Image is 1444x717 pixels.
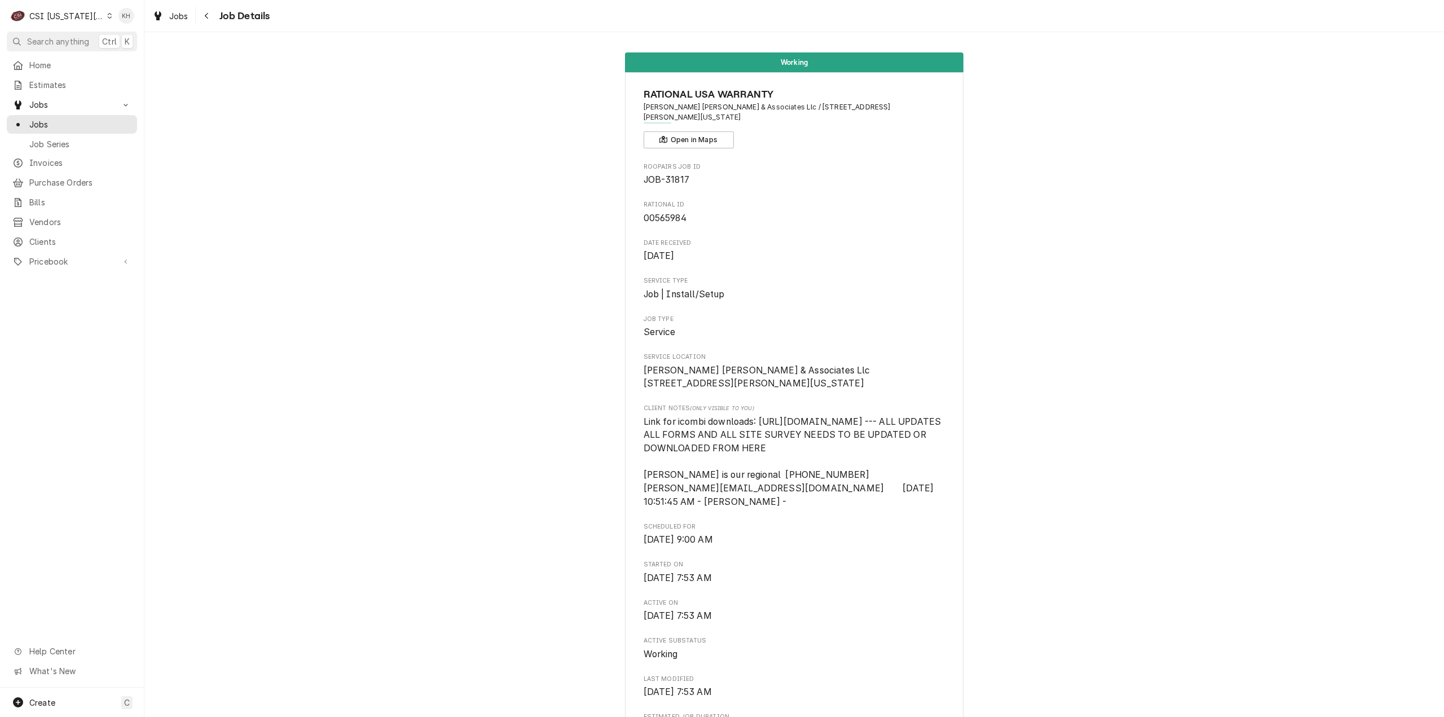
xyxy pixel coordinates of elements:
[10,8,26,24] div: CSI Kansas City's Avatar
[124,697,130,709] span: C
[644,87,945,102] span: Name
[29,645,130,657] span: Help Center
[29,236,131,248] span: Clients
[29,157,131,169] span: Invoices
[644,675,945,684] span: Last Modified
[644,522,945,547] div: Scheduled For
[29,177,131,188] span: Purchase Orders
[125,36,130,47] span: K
[7,56,137,74] a: Home
[198,7,216,25] button: Navigate back
[644,649,678,659] span: Working
[644,560,945,569] span: Started On
[644,102,945,123] span: Address
[644,162,945,171] span: Roopairs Job ID
[644,573,712,583] span: [DATE] 7:53 AM
[644,415,945,508] span: [object Object]
[644,648,945,661] span: Active SubStatus
[7,173,137,192] a: Purchase Orders
[148,7,193,25] a: Jobs
[644,288,945,301] span: Service Type
[644,327,676,337] span: Service
[644,87,945,148] div: Client Information
[644,162,945,187] div: Roopairs Job ID
[644,200,945,225] div: RATIONAL ID
[29,79,131,91] span: Estimates
[29,118,131,130] span: Jobs
[644,212,945,225] span: RATIONAL ID
[644,560,945,584] div: Started On
[29,196,131,208] span: Bills
[29,665,130,677] span: What's New
[118,8,134,24] div: KH
[7,642,137,661] a: Go to Help Center
[7,252,137,271] a: Go to Pricebook
[690,405,754,411] span: (Only Visible to You)
[29,99,115,111] span: Jobs
[644,173,945,187] span: Roopairs Job ID
[644,200,945,209] span: RATIONAL ID
[644,174,689,185] span: JOB-31817
[644,289,725,300] span: Job | Install/Setup
[644,599,945,608] span: Active On
[644,599,945,623] div: Active On
[29,256,115,267] span: Pricebook
[644,353,945,362] span: Service Location
[644,533,945,547] span: Scheduled For
[644,416,944,507] span: Link for icombi downloads: [URL][DOMAIN_NAME] --- ALL UPDATES ALL FORMS AND ALL SITE SURVEY NEEDS...
[7,95,137,114] a: Go to Jobs
[644,610,712,621] span: [DATE] 7:53 AM
[644,276,945,285] span: Service Type
[29,10,104,22] div: CSI [US_STATE][GEOGRAPHIC_DATA]
[118,8,134,24] div: Kelsey Hetlage's Avatar
[7,76,137,94] a: Estimates
[644,315,945,339] div: Job Type
[644,249,945,263] span: Date Received
[644,685,945,699] span: Last Modified
[644,250,675,261] span: [DATE]
[7,193,137,212] a: Bills
[644,571,945,585] span: Started On
[625,52,963,72] div: Status
[29,216,131,228] span: Vendors
[644,213,686,223] span: 00565984
[644,675,945,699] div: Last Modified
[644,239,945,248] span: Date Received
[29,59,131,71] span: Home
[644,609,945,623] span: Active On
[644,364,945,390] span: Service Location
[644,534,713,545] span: [DATE] 9:00 AM
[7,32,137,51] button: Search anythingCtrlK
[644,636,945,645] span: Active SubStatus
[29,138,131,150] span: Job Series
[7,153,137,172] a: Invoices
[29,698,55,707] span: Create
[644,687,712,697] span: [DATE] 7:53 AM
[27,36,89,47] span: Search anything
[10,8,26,24] div: C
[644,239,945,263] div: Date Received
[216,8,270,24] span: Job Details
[644,636,945,661] div: Active SubStatus
[644,315,945,324] span: Job Type
[644,131,734,148] button: Open in Maps
[644,276,945,301] div: Service Type
[644,404,945,413] span: Client Notes
[169,10,188,22] span: Jobs
[644,404,945,508] div: [object Object]
[7,662,137,680] a: Go to What's New
[7,232,137,251] a: Clients
[644,325,945,339] span: Job Type
[102,36,117,47] span: Ctrl
[644,365,870,389] span: [PERSON_NAME] [PERSON_NAME] & Associates Llc [STREET_ADDRESS][PERSON_NAME][US_STATE]
[7,115,137,134] a: Jobs
[644,353,945,390] div: Service Location
[644,522,945,531] span: Scheduled For
[781,59,808,66] span: Working
[7,135,137,153] a: Job Series
[7,213,137,231] a: Vendors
